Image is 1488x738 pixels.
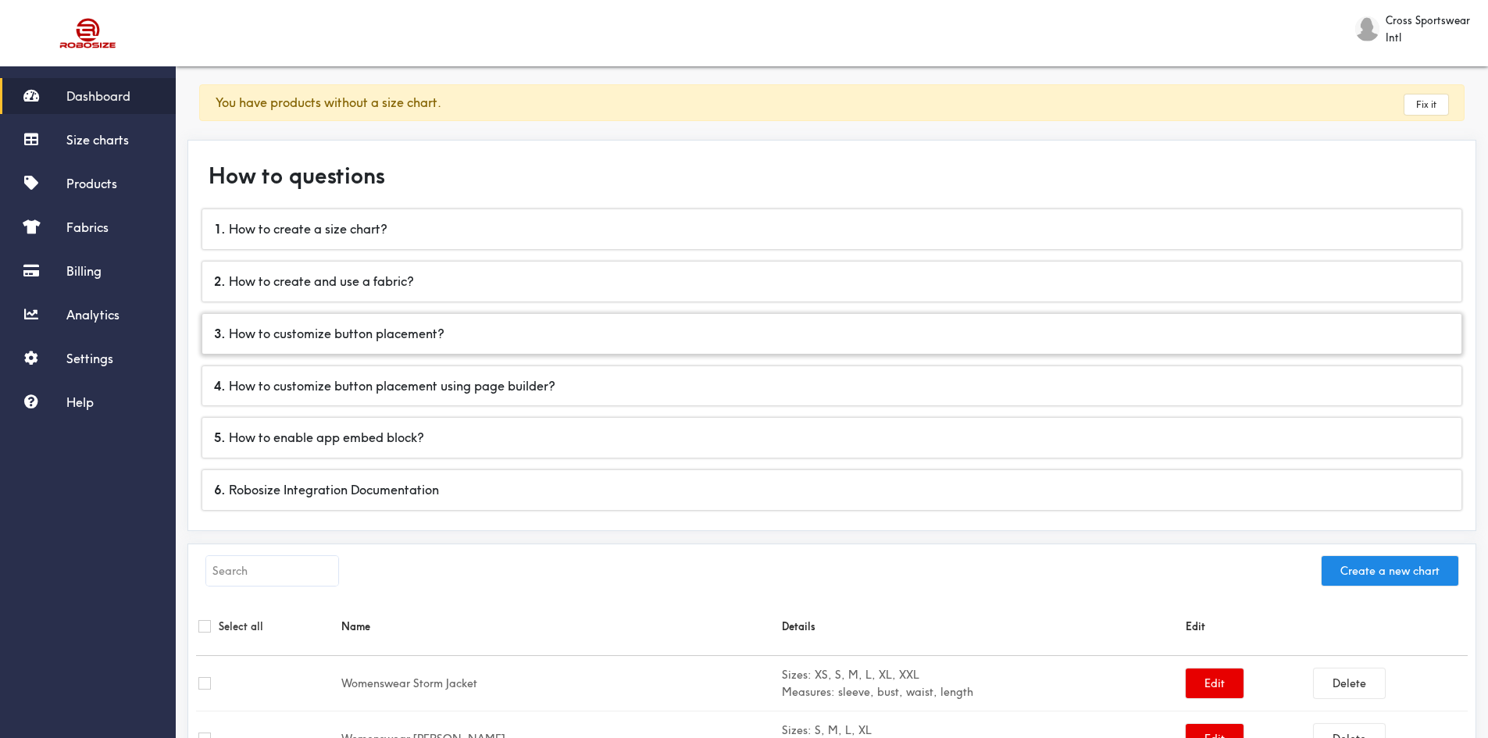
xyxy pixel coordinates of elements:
span: Help [66,394,94,410]
div: How to enable app embed block? [202,418,1461,458]
b: 2 . [214,273,226,289]
b: Sizes: [782,723,812,737]
span: Billing [66,263,102,279]
b: Measures: [782,685,835,699]
th: Name [339,597,780,656]
div: Robosize Integration Documentation [202,470,1461,510]
span: Settings [66,351,113,366]
input: Search [206,556,338,586]
img: Cross Sportswear Intl [1355,16,1379,41]
div: How to create a size chart? [202,209,1461,249]
button: Create a new chart [1322,556,1458,586]
span: Dashboard [66,88,130,104]
span: Analytics [66,307,120,323]
b: Sizes: [782,668,812,682]
div: How to questions [196,148,1468,204]
b: 6 . [214,482,226,497]
b: 4 . [214,378,226,394]
b: 3 . [214,326,226,341]
span: Cross Sportswear Intl [1386,12,1472,46]
b: 1 . [214,221,226,237]
div: How to customize button placement using page builder? [202,366,1461,406]
th: Details [780,597,1183,656]
button: Delete [1314,668,1385,698]
label: Select all [219,618,263,635]
div: How to customize button placement? [202,314,1461,354]
th: Edit [1183,597,1468,656]
span: Products [66,176,117,191]
td: XS, S, M, L, XL, XXL sleeve, bust, waist, length [780,656,1183,711]
a: Fix it [1404,94,1448,115]
div: How to create and use a fabric? [202,262,1461,301]
div: You have products without a size chart. [199,84,1465,121]
span: Fabrics [66,219,109,235]
button: Edit [1186,668,1244,698]
b: 5 . [214,430,226,445]
td: Womenswear Storm Jacket [339,656,780,711]
span: Size charts [66,132,129,148]
img: Robosize [30,12,147,55]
